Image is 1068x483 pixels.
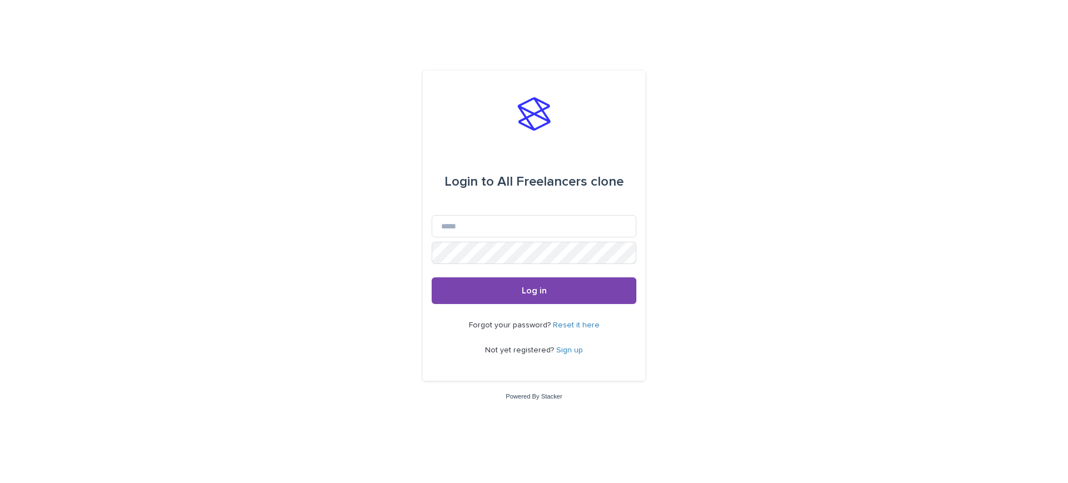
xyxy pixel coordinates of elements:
a: Reset it here [553,321,600,329]
div: All Freelancers clone [444,166,624,197]
span: Login to [444,175,494,188]
button: Log in [432,277,636,304]
span: Not yet registered? [485,346,556,354]
a: Powered By Stacker [506,393,562,400]
span: Forgot your password? [469,321,553,329]
a: Sign up [556,346,583,354]
span: Log in [522,286,547,295]
img: stacker-logo-s-only.png [517,97,551,131]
